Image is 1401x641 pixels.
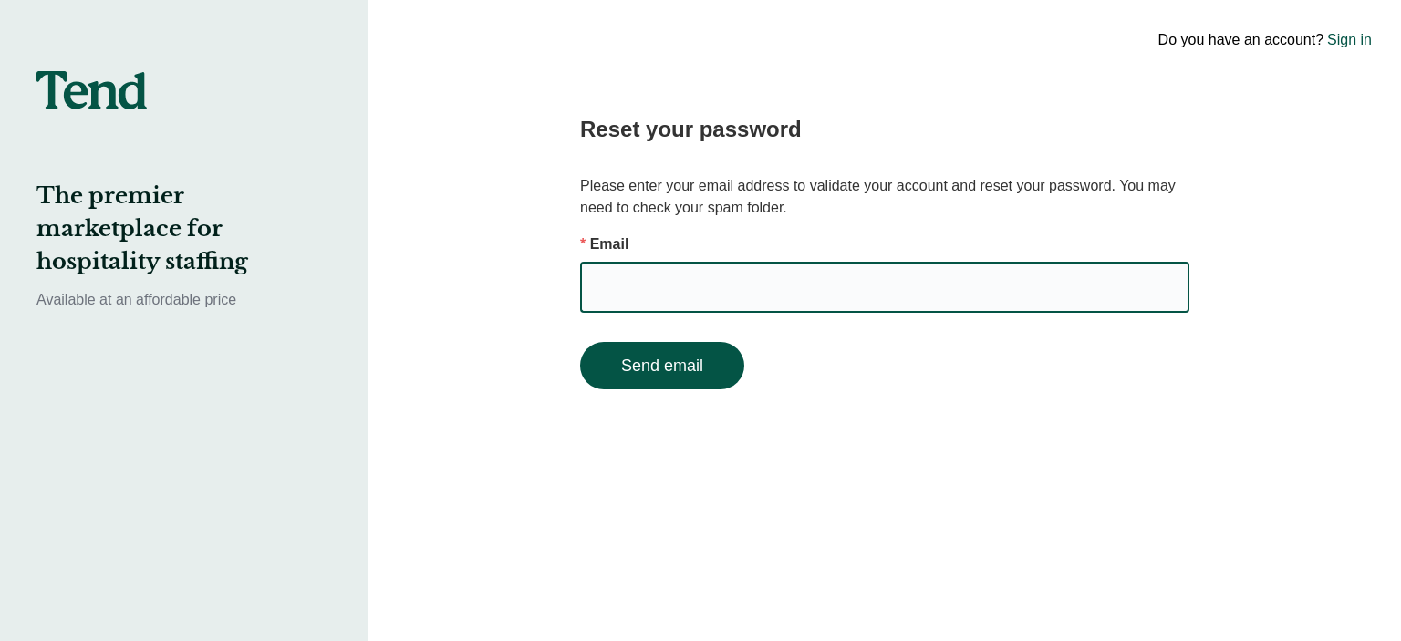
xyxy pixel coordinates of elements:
p: Available at an affordable price [36,289,332,311]
h2: The premier marketplace for hospitality staffing [36,180,332,278]
p: Please enter your email address to validate your account and reset your password. You may need to... [580,175,1189,219]
a: Sign in [1327,29,1372,51]
p: Email [580,233,1189,255]
h2: Reset your password [580,113,1189,146]
button: Send email [580,342,744,389]
img: tend-logo [36,71,147,109]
